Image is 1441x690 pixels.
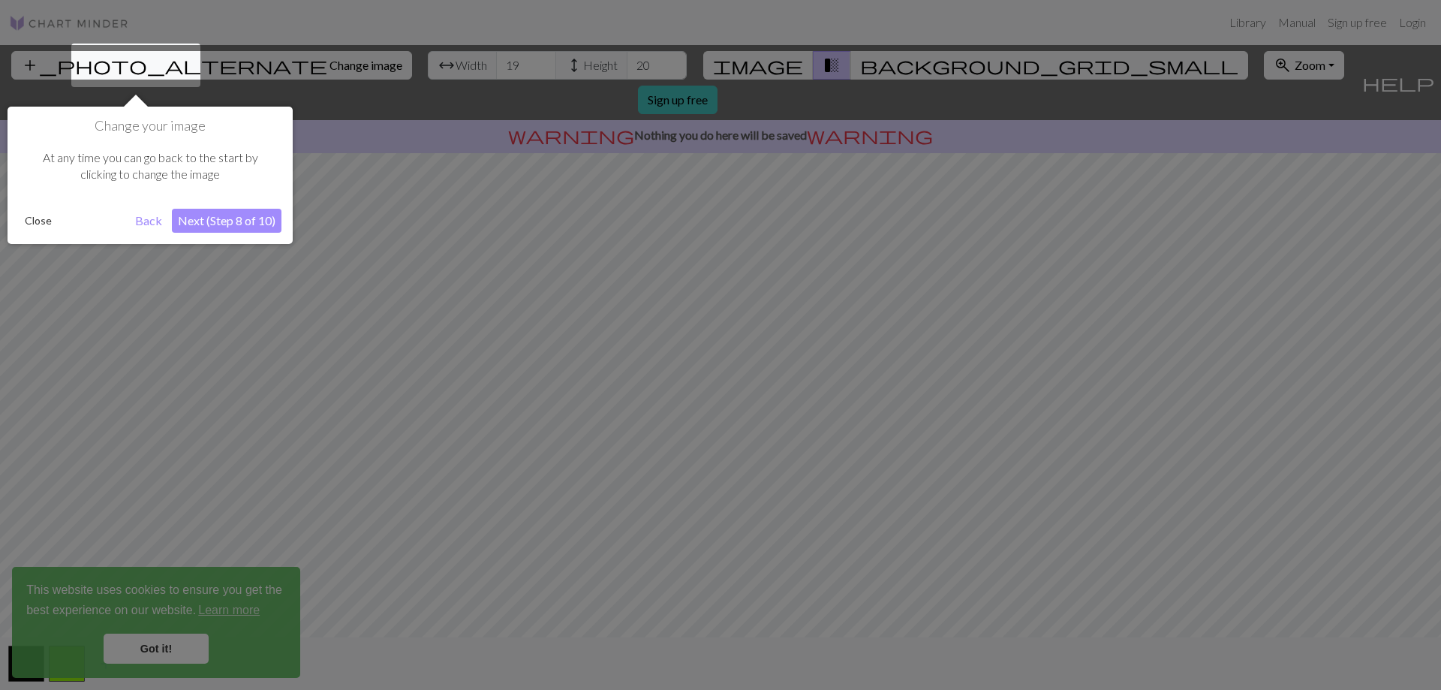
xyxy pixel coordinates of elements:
button: Next (Step 8 of 10) [172,209,281,233]
h1: Change your image [19,118,281,134]
div: At any time you can go back to the start by clicking to change the image [19,134,281,198]
button: Close [19,209,58,232]
div: Change your image [8,107,293,244]
button: Back [129,209,168,233]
